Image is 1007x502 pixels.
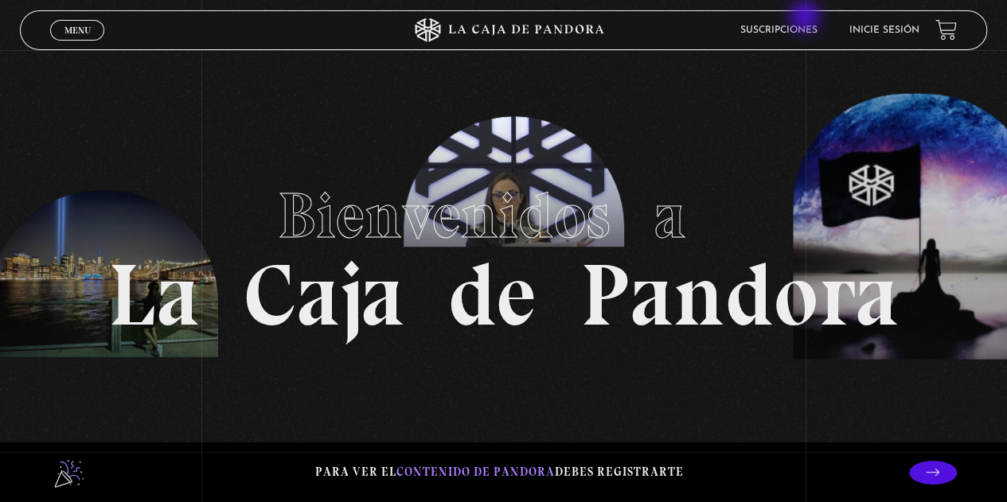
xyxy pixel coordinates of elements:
[740,25,818,35] a: Suscripciones
[396,465,555,479] span: contenido de Pandora
[849,25,919,35] a: Inicie sesión
[64,25,91,35] span: Menu
[935,19,957,41] a: View your shopping cart
[108,164,899,339] h1: La Caja de Pandora
[315,461,684,483] p: Para ver el debes registrarte
[59,38,96,49] span: Cerrar
[278,177,730,254] span: Bienvenidos a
